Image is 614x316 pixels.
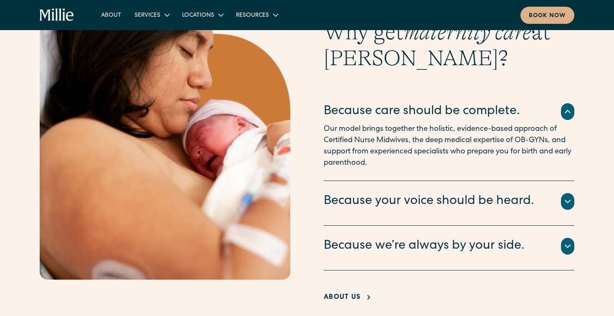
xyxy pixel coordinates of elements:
p: Our model brings together the holistic, evidence-based approach of Certified Nurse Midwives, the ... [324,124,574,169]
em: maternity care [403,20,531,45]
div: Because your voice should be heard. [324,193,534,210]
a: Book now [520,7,574,24]
div: Resources [236,11,269,20]
a: home [40,8,74,22]
div: Services [134,11,160,20]
div: Book now [529,12,566,20]
img: Mother holding her newborn baby right after birth, embracing the first skin-to-skin contact durin... [40,19,290,280]
a: About Us [324,293,374,303]
div: Because we’re always by your side. [324,237,525,255]
h2: Why get at [PERSON_NAME]? [324,19,574,71]
div: Services [128,8,175,22]
div: Because care should be complete. [324,103,520,120]
div: Resources [229,8,284,22]
div: About Us [324,293,360,303]
a: About [94,8,128,22]
div: Locations [182,11,214,20]
div: Locations [175,8,229,22]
